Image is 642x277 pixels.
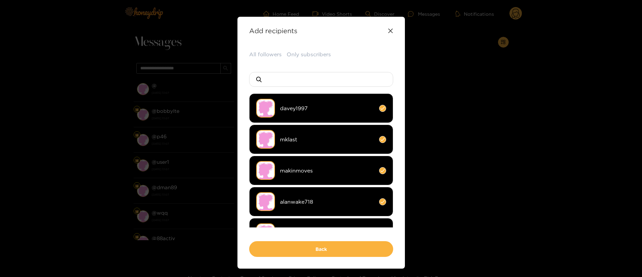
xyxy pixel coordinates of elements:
[256,223,275,242] img: no-avatar.png
[249,27,297,34] strong: Add recipients
[256,130,275,149] img: no-avatar.png
[280,198,374,206] span: alanwake718
[287,51,331,58] button: Only subscribers
[249,51,282,58] button: All followers
[280,167,374,175] span: makinmoves
[280,105,374,112] span: davey1997
[249,241,393,257] button: Back
[256,99,275,118] img: no-avatar.png
[280,136,374,143] span: mklast
[256,161,275,180] img: no-avatar.png
[256,192,275,211] img: no-avatar.png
